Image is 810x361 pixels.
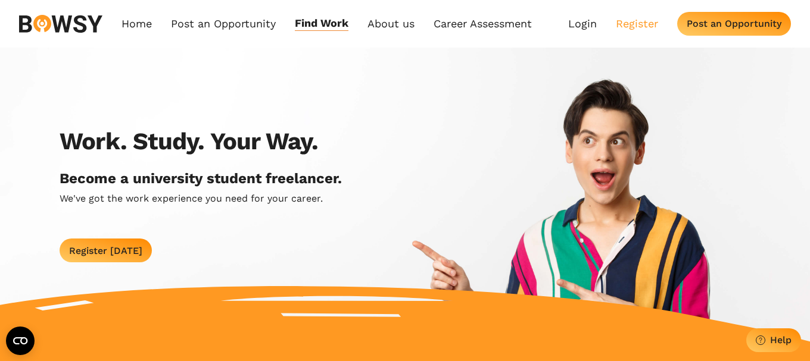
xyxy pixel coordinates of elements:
button: Post an Opportunity [677,12,791,36]
div: Register [DATE] [69,245,142,256]
button: Open CMP widget [6,327,35,355]
div: Post an Opportunity [687,18,781,29]
h2: Work. Study. Your Way. [60,127,318,156]
a: Home [121,17,152,30]
button: Help [746,328,801,352]
a: Login [568,17,597,30]
img: svg%3e [19,15,102,33]
a: Career Assessment [434,17,532,30]
button: Register [DATE] [60,238,152,262]
p: We've got the work experience you need for your career. [60,192,323,205]
div: Help [770,334,792,346]
h2: Become a university student freelancer. [60,170,342,187]
a: Register [616,17,658,30]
